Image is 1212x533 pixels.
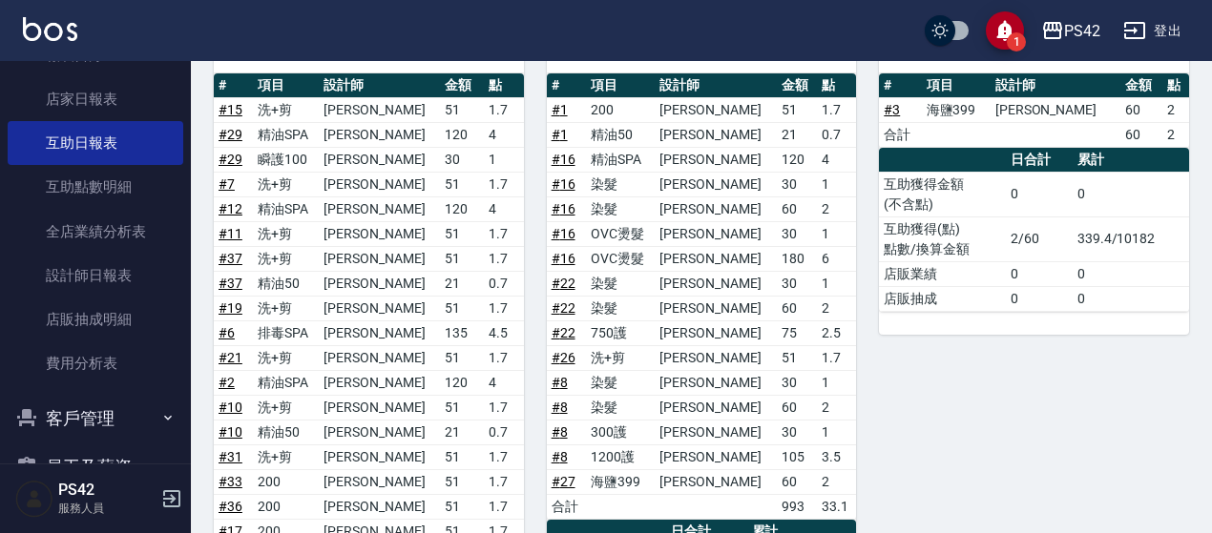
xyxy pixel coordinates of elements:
td: 0 [1073,286,1189,311]
td: [PERSON_NAME] [655,395,777,420]
td: 60 [1120,122,1162,147]
a: #22 [552,300,575,316]
td: 1 [817,370,857,395]
td: [PERSON_NAME] [319,494,440,519]
td: 33.1 [817,494,857,519]
td: 0.7 [484,420,523,444]
td: [PERSON_NAME] [655,147,777,172]
td: 4 [817,147,857,172]
td: 60 [777,395,817,420]
a: #16 [552,226,575,241]
td: 合計 [547,494,587,519]
td: [PERSON_NAME] [319,147,440,172]
a: #12 [219,201,242,216]
td: 精油SPA [586,147,655,172]
h5: PS42 [58,481,156,500]
td: 0 [1073,261,1189,286]
a: #7 [219,176,235,192]
a: 全店業績分析表 [8,210,183,254]
td: 洗+剪 [253,444,319,469]
td: 1.7 [484,395,523,420]
td: 1 [484,147,523,172]
td: 0 [1006,261,1072,286]
a: #2 [219,375,235,390]
td: 2 [817,469,857,494]
td: 200 [253,469,319,494]
td: 51 [440,246,484,271]
td: 染髮 [586,196,655,221]
a: 設計師日報表 [8,254,183,297]
td: 60 [1120,97,1162,122]
a: #31 [219,449,242,464]
th: 金額 [777,73,817,98]
button: 員工及薪資 [8,442,183,492]
th: 設計師 [655,73,777,98]
a: 互助點數明細 [8,165,183,209]
td: 2/60 [1006,216,1072,261]
a: #10 [219,400,242,415]
td: 互助獲得金額 (不含點) [879,172,1006,216]
td: 120 [777,147,817,172]
a: 費用分析表 [8,341,183,385]
button: PS42 [1034,11,1108,51]
td: [PERSON_NAME] [319,296,440,320]
td: 1.7 [484,221,523,246]
td: 精油SPA [253,122,319,147]
a: 店販抽成明細 [8,297,183,341]
td: [PERSON_NAME] [655,444,777,469]
td: 30 [777,271,817,296]
th: 點 [484,73,523,98]
td: 180 [777,246,817,271]
a: #16 [552,251,575,266]
td: 海鹽399 [922,97,991,122]
a: #8 [552,449,568,464]
a: #8 [552,400,568,415]
td: 1.7 [484,494,523,519]
td: [PERSON_NAME] [319,271,440,296]
td: 1.7 [484,296,523,320]
td: 洗+剪 [253,296,319,320]
a: #1 [552,102,568,117]
span: 1 [1007,32,1026,51]
td: 75 [777,320,817,345]
td: 1 [817,420,857,444]
td: [PERSON_NAME] [655,469,777,494]
a: #1 [552,127,568,142]
td: 30 [777,420,817,444]
td: 30 [777,172,817,196]
td: 2 [817,395,857,420]
td: 4 [484,196,523,221]
td: 1 [817,172,857,196]
td: [PERSON_NAME] [319,345,440,370]
td: [PERSON_NAME] [655,97,777,122]
td: [PERSON_NAME] [319,97,440,122]
th: 點 [817,73,857,98]
td: [PERSON_NAME] [655,345,777,370]
td: 200 [253,494,319,519]
td: 30 [777,221,817,246]
td: 51 [440,97,484,122]
td: [PERSON_NAME] [655,420,777,444]
td: 0.7 [484,271,523,296]
td: 1.7 [484,469,523,494]
td: [PERSON_NAME] [319,221,440,246]
th: 設計師 [991,73,1120,98]
button: 登出 [1116,13,1189,49]
td: [PERSON_NAME] [655,196,777,221]
td: 300護 [586,420,655,444]
td: 0 [1073,172,1189,216]
td: 120 [440,122,484,147]
td: 0.7 [817,122,857,147]
td: 4 [484,370,523,395]
table: a dense table [879,148,1189,312]
td: [PERSON_NAME] [655,320,777,345]
a: #19 [219,300,242,316]
a: 店家日報表 [8,77,183,121]
td: 店販業績 [879,261,1006,286]
a: #16 [552,176,575,192]
td: 瞬護100 [253,147,319,172]
td: [PERSON_NAME] [655,221,777,246]
a: #8 [552,424,568,440]
td: 51 [440,221,484,246]
td: 洗+剪 [586,345,655,370]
